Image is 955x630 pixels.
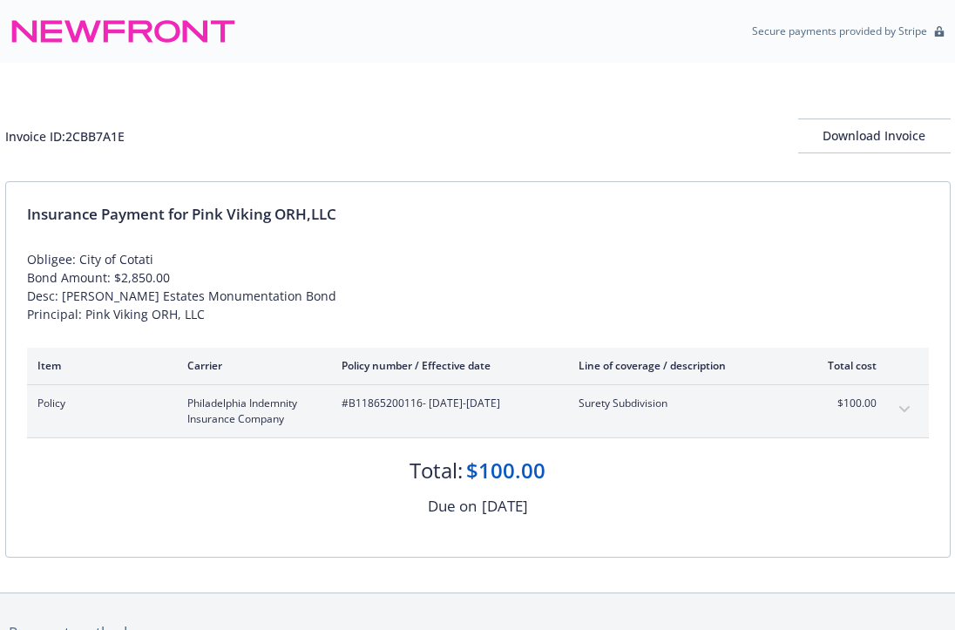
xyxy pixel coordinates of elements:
div: Item [37,358,159,373]
div: Due on [428,495,477,518]
span: #B11865200116 - [DATE]-[DATE] [342,396,551,411]
span: Policy [37,396,159,411]
div: Invoice ID: 2CBB7A1E [5,127,125,146]
span: $100.00 [811,396,877,411]
div: [DATE] [482,495,528,518]
div: PolicyPhiladelphia Indemnity Insurance Company#B11865200116- [DATE]-[DATE]Surety Subdivision$100.... [27,385,929,437]
div: Obligee: City of Cotati Bond Amount: $2,850.00 Desc: [PERSON_NAME] Estates Monumentation Bond Pri... [27,250,929,323]
div: Line of coverage / description [579,358,783,373]
span: Philadelphia Indemnity Insurance Company [187,396,314,427]
div: Carrier [187,358,314,373]
button: expand content [891,396,918,423]
p: Secure payments provided by Stripe [752,24,927,38]
span: Surety Subdivision [579,396,783,411]
div: Policy number / Effective date [342,358,551,373]
div: Total cost [811,358,877,373]
div: Insurance Payment for Pink Viking ORH,LLC [27,203,929,226]
div: Total: [410,456,463,485]
button: Download Invoice [798,119,951,153]
div: $100.00 [466,456,545,485]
